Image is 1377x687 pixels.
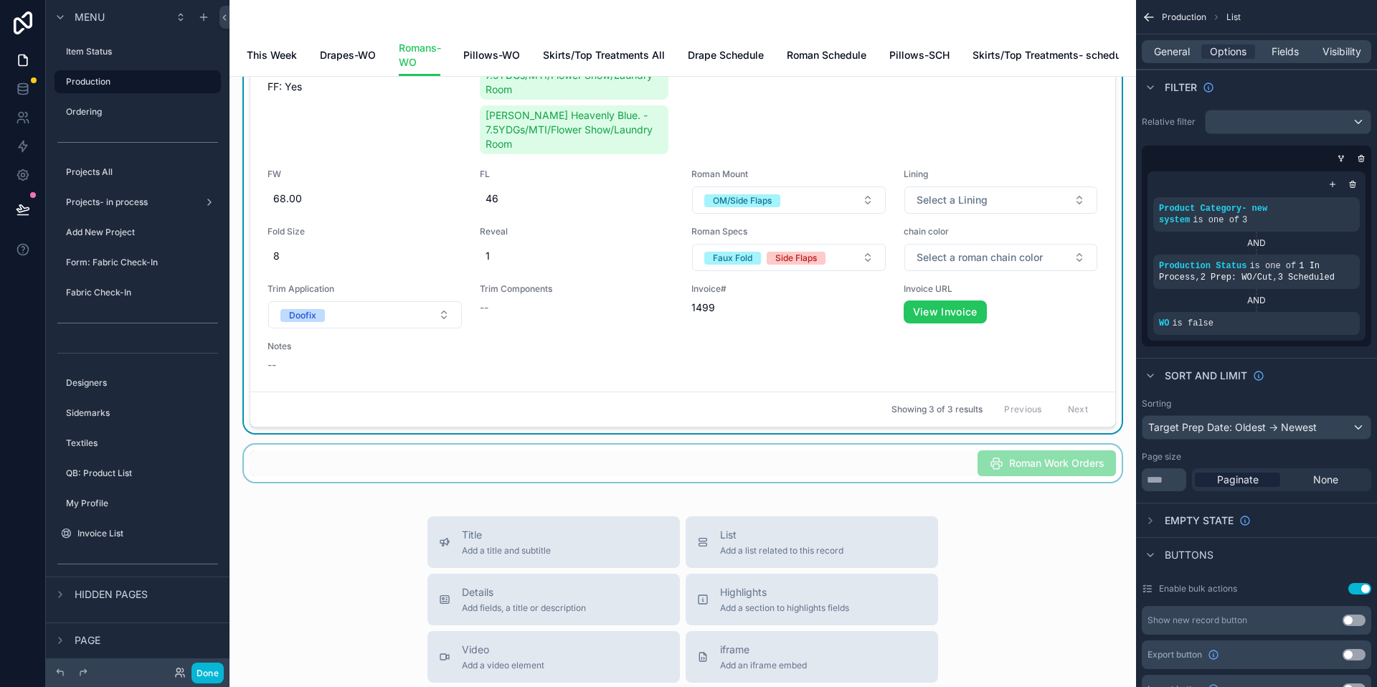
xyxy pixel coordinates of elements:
span: Notes [268,341,463,352]
label: Projects- in process [66,196,198,208]
button: Select Button [692,244,886,271]
a: This Week [247,42,297,71]
span: Trim Components [480,283,675,295]
label: Fabric Check-In [66,287,218,298]
span: WO [1159,318,1169,328]
div: AND [1153,295,1360,306]
span: Sort And Limit [1165,369,1247,383]
span: 1499 [691,300,886,315]
label: Sorting [1142,398,1171,409]
span: Reveal [480,226,675,237]
span: Empty state [1165,513,1234,528]
span: Romans-WO [399,41,440,70]
span: Invoice URL [904,283,1099,295]
button: Unselect SIDE_FLAPS [767,250,825,265]
span: Add a list related to this record [720,545,843,556]
span: Showing 3 of 3 results [891,404,983,415]
a: Romans-WO [399,35,440,77]
span: Pillows-WO [463,48,520,62]
div: Target Prep Date: Oldest -> Newest [1142,416,1371,439]
a: Item Status [55,40,221,63]
label: Add New Project [66,227,218,238]
span: Fields [1272,44,1299,59]
button: ListAdd a list related to this record [686,516,938,568]
span: List [1226,11,1241,23]
a: Designers [55,371,221,394]
span: None [1313,473,1338,487]
span: is false [1172,318,1213,328]
a: Textiles [55,432,221,455]
label: Sidemarks [66,407,218,419]
span: Trim Application [268,283,463,295]
span: Filter [1165,80,1197,95]
span: List [720,528,843,542]
a: Pillows-WO [463,42,520,71]
span: Visibility [1322,44,1361,59]
button: Done [191,663,224,683]
span: Add a section to highlights fields [720,602,849,614]
span: Video [462,643,544,657]
a: QB: Product List [55,462,221,485]
label: Invoice List [77,528,218,539]
span: Highlights [720,585,849,600]
label: Designers [66,377,218,389]
button: Select Button [268,301,462,328]
button: Unselect FAUX_FOLD [704,250,761,265]
a: Projects- in process [55,191,221,214]
button: TitleAdd a title and subtitle [427,516,680,568]
span: General [1154,44,1190,59]
button: DetailsAdd fields, a title or description [427,574,680,625]
span: Menu [75,10,105,24]
span: Options [1210,44,1246,59]
span: Lining [904,169,1099,180]
a: Pillows-SCH [889,42,950,71]
button: Target Prep Date: Oldest -> Newest [1142,415,1371,440]
label: Relative filter [1142,116,1199,128]
span: chain color [904,226,1099,237]
span: , [1195,273,1200,283]
label: Item Status [66,46,218,57]
span: Details [462,585,586,600]
span: Select a Lining [917,193,988,207]
span: This Week [247,48,297,62]
label: Enable bulk actions [1159,583,1237,594]
a: Skirts/Top Treatments- scheduled/prep [973,42,1162,71]
label: Projects All [66,166,218,178]
span: , [1272,273,1277,283]
a: [PERSON_NAME] Heavenly Blue. - 7.5YDGs/MTI/Flower Show/Laundry Room [480,105,669,154]
span: 1 [486,249,669,263]
a: Projects All [55,161,221,184]
span: [PERSON_NAME] Heavenly Blue. - 7.5YDGs/MTI/Flower Show/Laundry Room [486,108,663,151]
span: 8 [273,249,457,263]
div: Doofix [289,309,316,322]
span: Export button [1147,649,1202,660]
span: FL [480,169,675,180]
span: is one of [1193,215,1239,225]
button: Select Button [904,186,1098,214]
span: Page [75,633,100,648]
button: VideoAdd a video element [427,631,680,683]
span: FW [268,169,463,180]
span: Add an iframe embed [720,660,807,671]
span: Production [1162,11,1206,23]
span: is one of [1249,261,1296,271]
label: Ordering [66,106,218,118]
span: iframe [720,643,807,657]
span: Add fields, a title or description [462,602,586,614]
span: Drape Schedule [688,48,764,62]
a: Ordering [55,100,221,123]
span: Hidden pages [75,587,148,602]
span: -- [268,358,276,372]
span: Buttons [1165,548,1213,562]
span: 3 [1242,215,1247,225]
span: Fold Size [268,226,463,237]
span: Add a title and subtitle [462,545,551,556]
div: Show new record button [1147,615,1247,626]
span: Invoice# [691,283,886,295]
span: Add a video element [462,660,544,671]
a: Invoice List [55,522,221,545]
a: Production [55,70,221,93]
a: Drape Schedule [688,42,764,71]
a: My Profile [55,492,221,515]
span: Drapes-WO [320,48,376,62]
